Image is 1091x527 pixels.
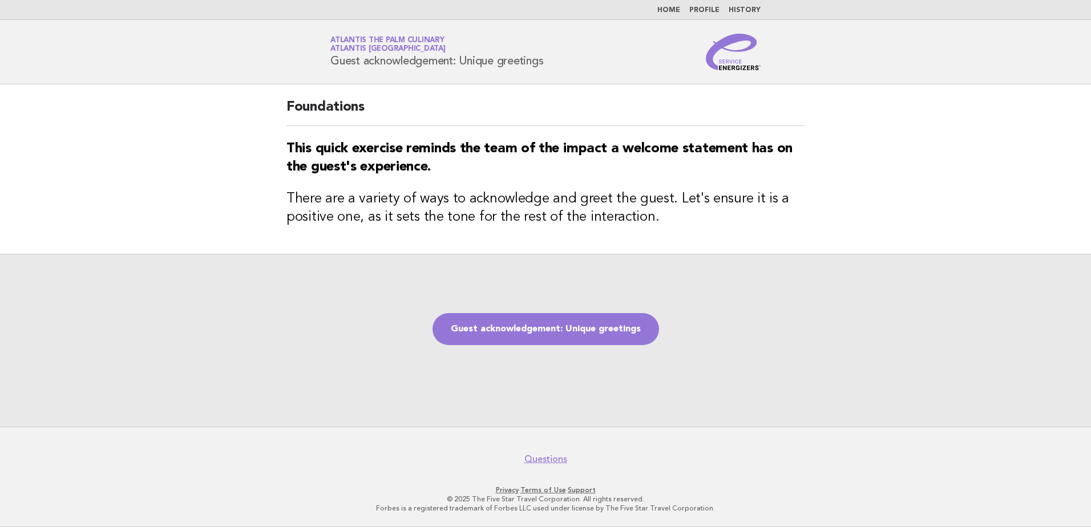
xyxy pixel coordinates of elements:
strong: This quick exercise reminds the team of the impact a welcome statement has on the guest's experie... [286,142,793,174]
a: Support [568,486,596,494]
a: History [729,7,761,14]
a: Home [657,7,680,14]
h1: Guest acknowledgement: Unique greetings [330,37,543,67]
a: Terms of Use [520,486,566,494]
a: Questions [524,453,567,465]
a: Atlantis The Palm CulinaryAtlantis [GEOGRAPHIC_DATA] [330,37,446,52]
p: © 2025 The Five Star Travel Corporation. All rights reserved. [196,494,895,504]
img: Service Energizers [706,34,761,70]
p: Forbes is a registered trademark of Forbes LLC used under license by The Five Star Travel Corpora... [196,504,895,513]
span: Atlantis [GEOGRAPHIC_DATA] [330,46,446,53]
h3: There are a variety of ways to acknowledge and greet the guest. Let's ensure it is a positive one... [286,190,805,226]
p: · · [196,485,895,494]
a: Profile [689,7,720,14]
a: Privacy [496,486,519,494]
h2: Foundations [286,98,805,126]
a: Guest acknowledgement: Unique greetings [433,313,659,345]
